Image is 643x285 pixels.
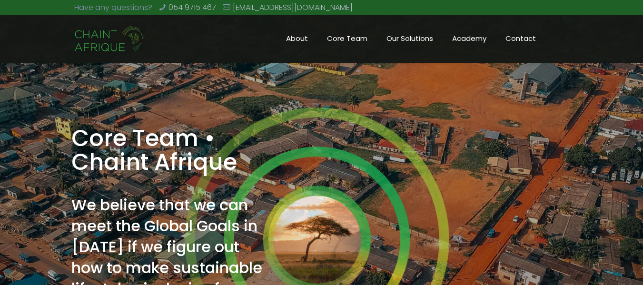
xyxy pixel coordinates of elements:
a: 054 9715 467 [168,2,216,13]
img: Chaint_Afrique-20 [74,25,147,53]
span: Our Solutions [377,31,443,46]
span: Academy [443,31,496,46]
a: Contact [496,15,545,62]
a: Chaint Afrique [74,15,147,62]
a: [EMAIL_ADDRESS][DOMAIN_NAME] [233,2,353,13]
h1: Core Team • Chaint Afrique [71,127,269,174]
a: About [277,15,317,62]
a: Core Team [317,15,377,62]
span: Contact [496,31,545,46]
a: Academy [443,15,496,62]
a: Our Solutions [377,15,443,62]
span: Core Team [317,31,377,46]
span: About [277,31,317,46]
